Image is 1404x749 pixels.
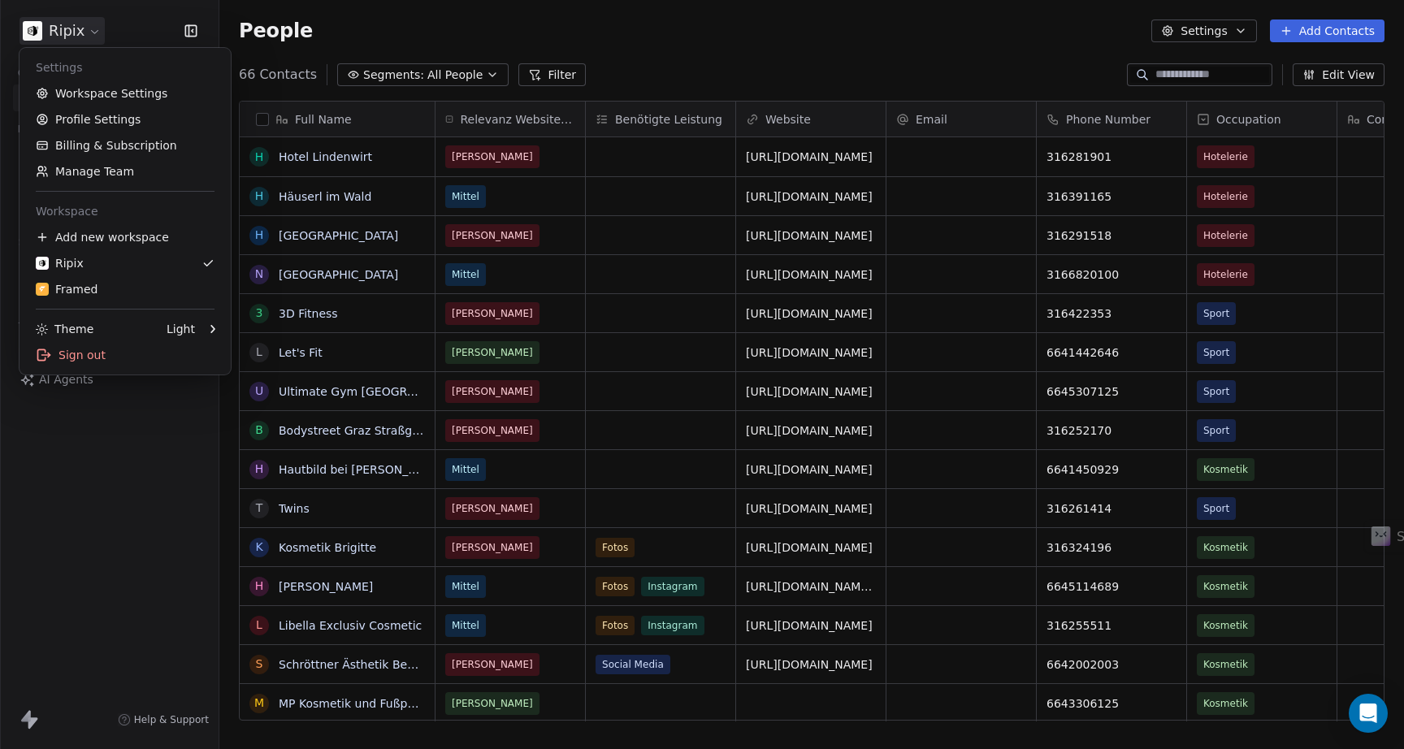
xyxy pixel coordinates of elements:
img: framed_logo_2.jpg [36,283,49,296]
div: Sign out [26,342,224,368]
div: Workspace [26,198,224,224]
a: Billing & Subscription [26,132,224,158]
div: Add new workspace [26,224,224,250]
div: Light [167,321,195,337]
div: Ripix [36,255,84,271]
div: Theme [36,321,93,337]
a: Manage Team [26,158,224,184]
div: Settings [26,54,224,80]
img: insta_pb.jpg [36,257,49,270]
a: Profile Settings [26,106,224,132]
div: Framed [36,281,98,297]
a: Workspace Settings [26,80,224,106]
